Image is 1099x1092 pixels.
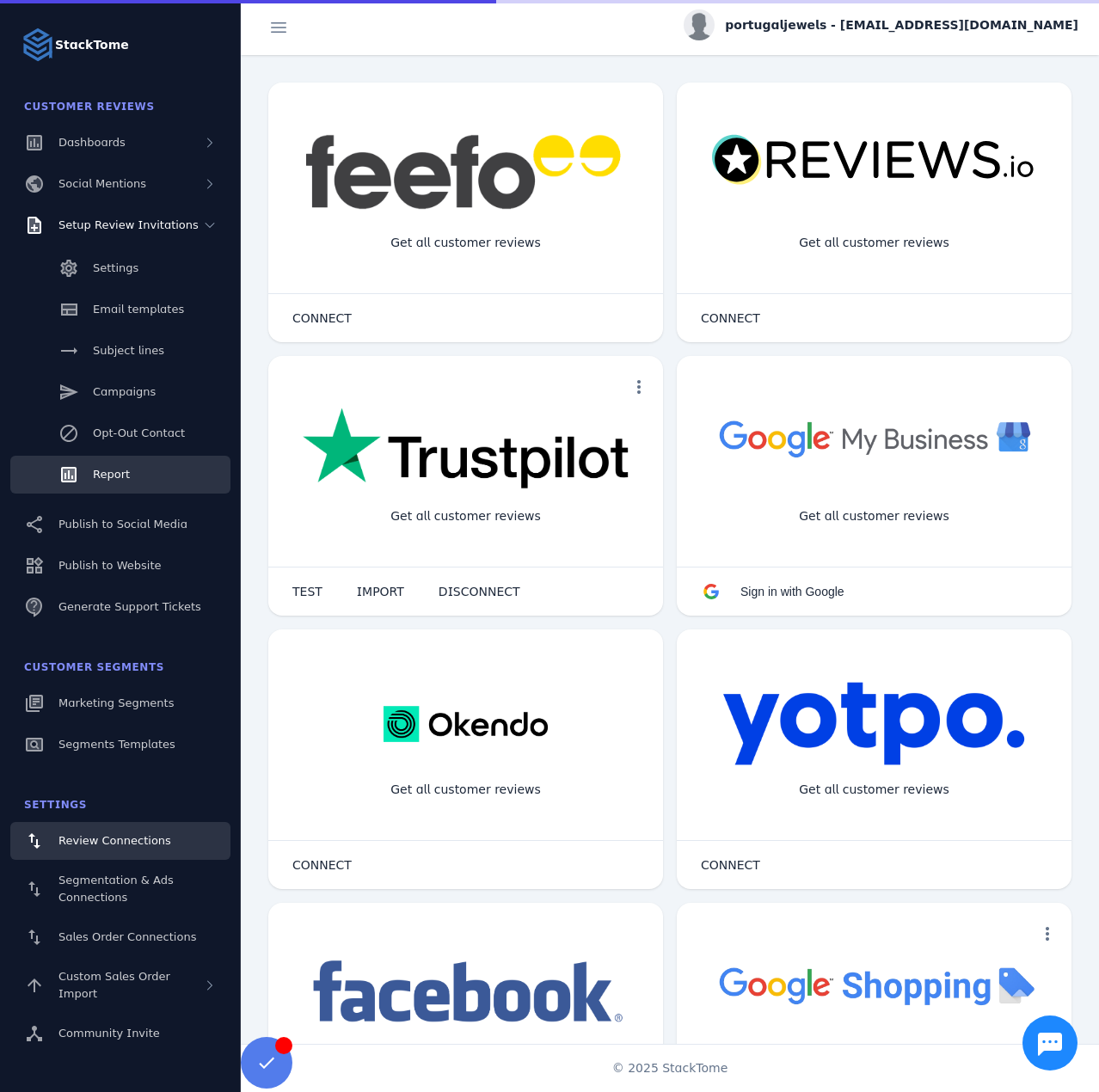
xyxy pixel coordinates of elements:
[725,16,1078,34] span: portugaljewels - [EMAIL_ADDRESS][DOMAIN_NAME]
[10,249,230,287] a: Settings
[303,134,629,210] img: feefo.png
[58,834,171,847] span: Review Connections
[93,426,185,439] span: Opt-Out Contact
[58,136,126,149] span: Dashboards
[275,574,340,609] button: TEST
[684,848,777,882] button: CONNECT
[58,1027,160,1040] span: Community Invite
[10,373,230,411] a: Campaigns
[377,220,555,266] div: Get all customer reviews
[684,301,777,335] button: CONNECT
[684,9,715,40] img: profile.jpg
[357,586,404,598] span: IMPORT
[740,585,844,598] span: Sign in with Google
[439,586,520,598] span: DISCONNECT
[292,859,352,871] span: CONNECT
[58,696,174,709] span: Marketing Segments
[377,494,555,539] div: Get all customer reviews
[701,859,760,871] span: CONNECT
[292,312,352,324] span: CONNECT
[58,930,196,943] span: Sales Order Connections
[622,370,656,404] button: more
[10,291,230,328] a: Email templates
[58,559,161,572] span: Publish to Website
[10,506,230,543] a: Publish to Social Media
[785,767,963,813] div: Get all customer reviews
[711,134,1037,187] img: reviewsio.svg
[711,408,1037,469] img: googlebusiness.png
[275,848,369,882] button: CONNECT
[10,332,230,370] a: Subject lines
[58,874,174,904] span: Segmentation & Ads Connections
[10,1015,230,1052] a: Community Invite
[21,28,55,62] img: Logo image
[612,1059,728,1077] span: © 2025 StackTome
[24,799,87,811] span: Settings
[58,738,175,751] span: Segments Templates
[292,586,322,598] span: TEST
[340,574,421,609] button: IMPORT
[785,494,963,539] div: Get all customer reviews
[421,574,537,609] button: DISCONNECT
[10,588,230,626] a: Generate Support Tickets
[24,101,155,113] span: Customer Reviews
[684,9,1078,40] button: portugaljewels - [EMAIL_ADDRESS][DOMAIN_NAME]
[58,600,201,613] span: Generate Support Tickets
[93,261,138,274] span: Settings
[58,177,146,190] span: Social Mentions
[722,681,1026,767] img: yotpo.png
[772,1040,975,1086] div: Import Products from Google
[58,218,199,231] span: Setup Review Invitations
[10,726,230,764] a: Segments Templates
[10,822,230,860] a: Review Connections
[10,414,230,452] a: Opt-Out Contact
[93,303,184,316] span: Email templates
[10,684,230,722] a: Marketing Segments
[10,918,230,956] a: Sales Order Connections
[384,681,548,767] img: okendo.webp
[93,468,130,481] span: Report
[701,312,760,324] span: CONNECT
[93,385,156,398] span: Campaigns
[10,456,230,494] a: Report
[684,574,862,609] button: Sign in with Google
[93,344,164,357] span: Subject lines
[303,408,629,492] img: trustpilot.png
[377,767,555,813] div: Get all customer reviews
[275,301,369,335] button: CONNECT
[10,863,230,915] a: Segmentation & Ads Connections
[58,518,187,531] span: Publish to Social Media
[10,547,230,585] a: Publish to Website
[785,220,963,266] div: Get all customer reviews
[55,36,129,54] strong: StackTome
[1030,917,1065,951] button: more
[58,970,170,1000] span: Custom Sales Order Import
[711,954,1037,1015] img: googleshopping.png
[24,661,164,673] span: Customer Segments
[303,954,629,1031] img: facebook.png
